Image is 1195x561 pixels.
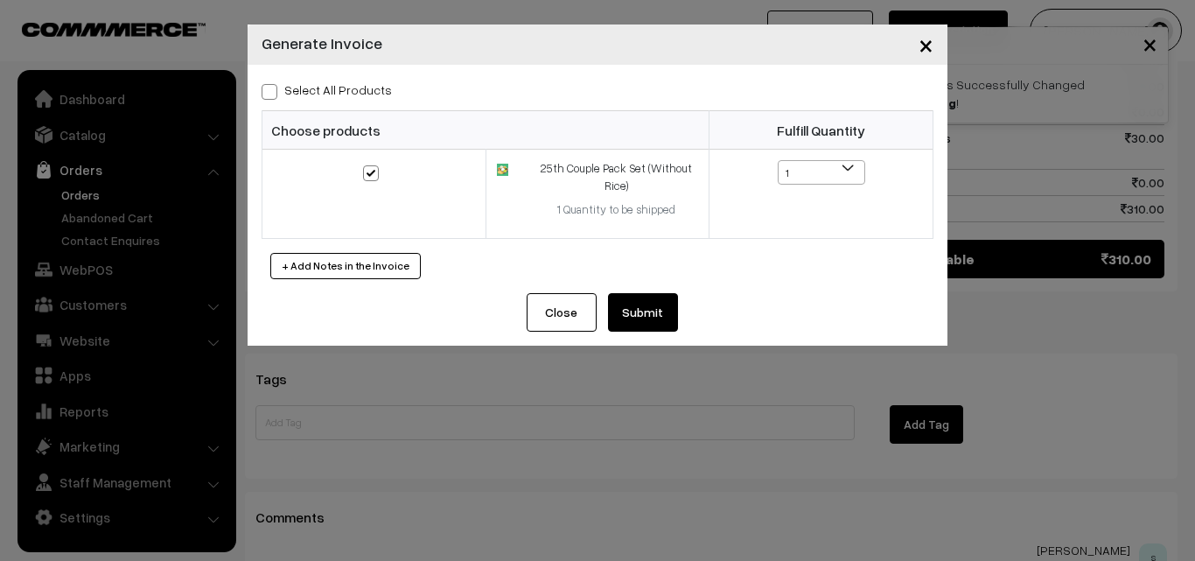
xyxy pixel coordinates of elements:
[527,293,597,332] button: Close
[778,160,865,185] span: 1
[262,81,392,99] label: Select all Products
[262,32,382,55] h4: Generate Invoice
[262,111,709,150] th: Choose products
[608,293,678,332] button: Submit
[535,160,698,194] div: 25th Couple Pack Set (Without Rice)
[919,28,933,60] span: ×
[905,18,947,72] button: Close
[270,253,421,279] button: + Add Notes in the Invoice
[535,201,698,219] div: 1 Quantity to be shipped
[497,164,508,175] img: 17280857363664lunch-cartoon.jpg
[709,111,933,150] th: Fulfill Quantity
[779,161,864,186] span: 1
